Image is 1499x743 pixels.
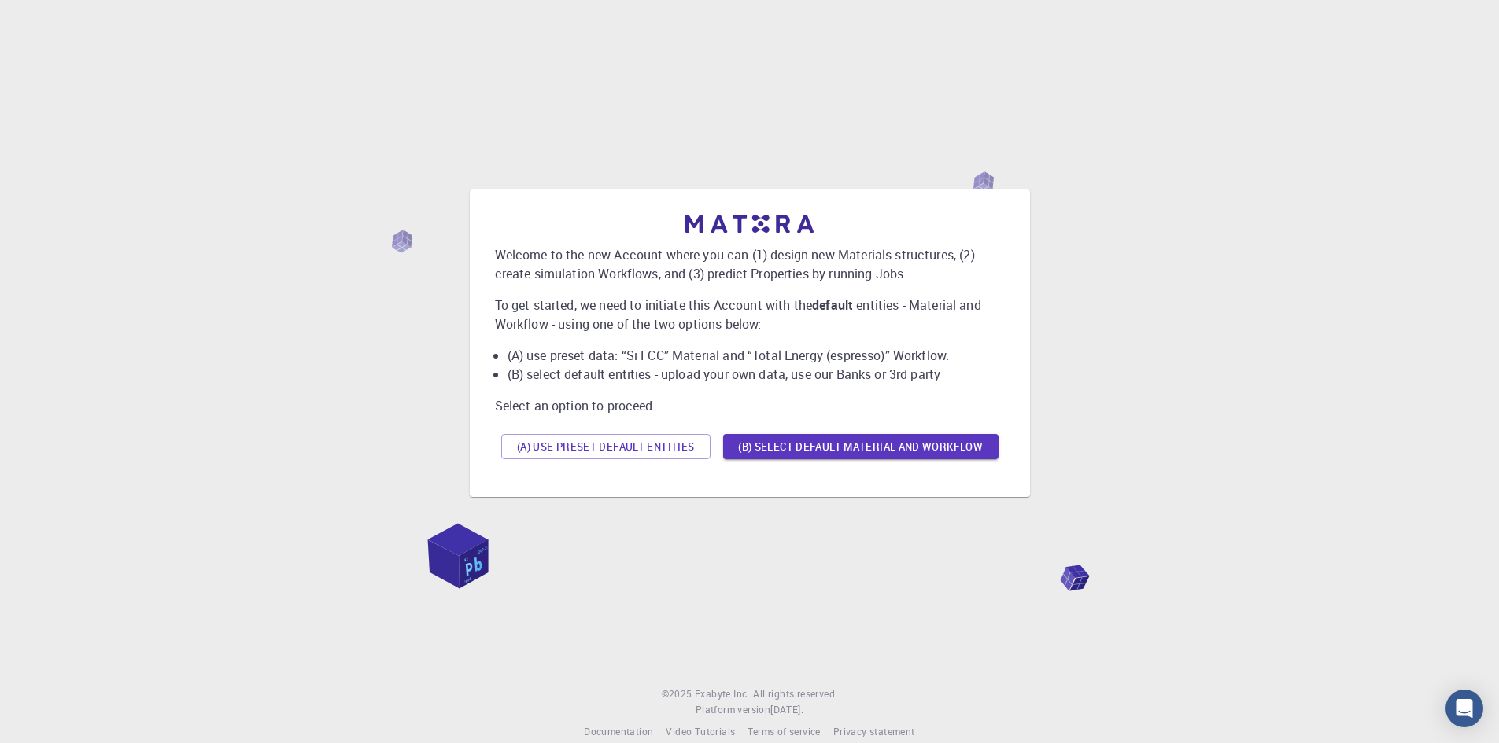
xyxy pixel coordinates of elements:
[833,724,915,740] a: Privacy statement
[584,724,653,740] a: Documentation
[495,296,1005,333] p: To get started, we need to initiate this Account with the entities - Material and Workflow - usin...
[748,725,820,737] span: Terms of service
[812,296,853,314] b: default
[770,703,803,715] span: [DATE] .
[584,725,653,737] span: Documentation
[695,686,750,702] a: Exabyte Inc.
[666,724,735,740] a: Video Tutorials
[770,702,803,718] a: [DATE].
[662,686,695,702] span: © 2025
[495,245,1005,283] p: Welcome to the new Account where you can (1) design new Materials structures, (2) create simulati...
[833,725,915,737] span: Privacy statement
[753,686,837,702] span: All rights reserved.
[508,346,1005,365] li: (A) use preset data: “Si FCC” Material and “Total Energy (espresso)” Workflow.
[685,215,814,233] img: logo
[501,434,711,459] button: (A) Use preset default entities
[696,702,770,718] span: Platform version
[495,396,1005,415] p: Select an option to proceed.
[748,724,820,740] a: Terms of service
[695,687,750,700] span: Exabyte Inc.
[666,725,735,737] span: Video Tutorials
[508,365,1005,384] li: (B) select default entities - upload your own data, use our Banks or 3rd party
[723,434,999,459] button: (B) Select default material and workflow
[1445,690,1483,727] div: Open Intercom Messenger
